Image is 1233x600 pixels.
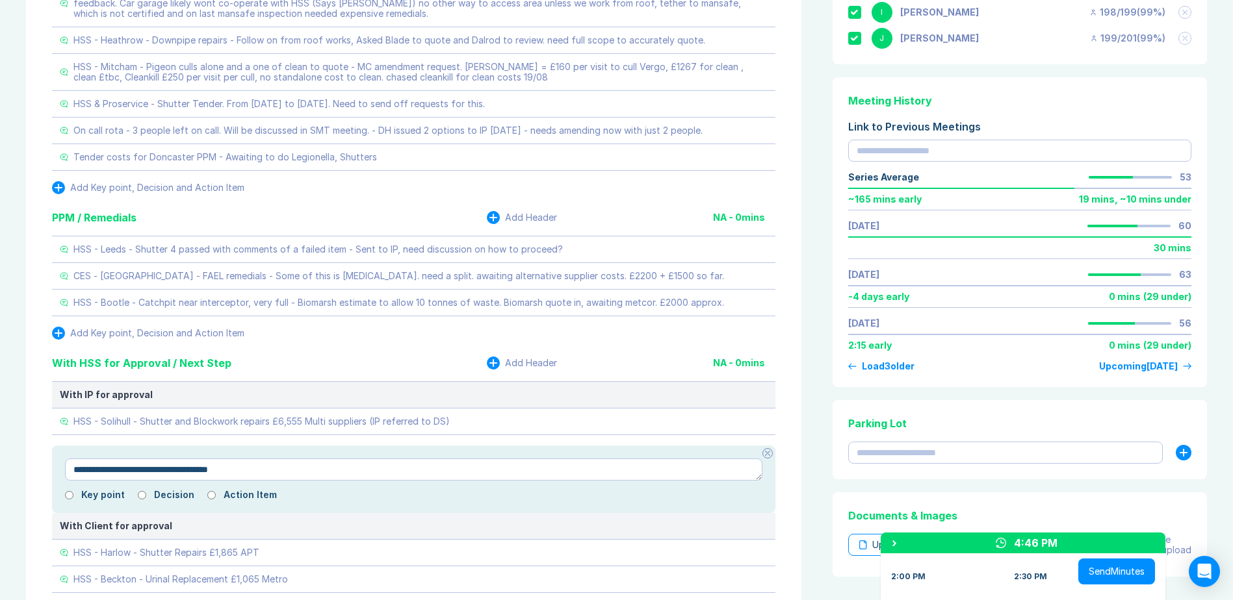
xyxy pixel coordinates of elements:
[872,28,892,49] div: J
[73,244,563,255] div: HSS - Leeds - Shutter 4 passed with comments of a failed item - Sent to IP, need discussion on ho...
[1179,318,1191,329] div: 56
[73,62,768,82] div: HSS - Mitcham - Pigeon culls alone and a one of clean to quote - MC amendment request. [PERSON_NA...
[848,119,1191,134] div: Link to Previous Meetings
[73,416,450,427] div: HSS - Solihull - Shutter and Blockwork repairs £6,555 Multi suppliers (IP referred to DS)
[1189,556,1220,587] div: Open Intercom Messenger
[1154,243,1191,253] div: 30 mins
[848,534,943,556] div: Upload File(s)
[505,358,557,368] div: Add Header
[505,212,557,223] div: Add Header
[848,221,879,231] a: [DATE]
[1079,194,1191,205] div: 19 mins , ~ 10 mins under
[81,490,125,500] label: Key point
[1014,571,1047,582] div: 2:30 PM
[862,361,915,371] div: Load 3 older
[848,172,919,182] div: Series Average
[1099,361,1191,371] a: Upcoming[DATE]
[52,181,244,194] button: Add Key point, Decision and Action Item
[224,490,277,500] label: Action Item
[848,194,922,205] div: ~ 165 mins early
[73,547,259,558] div: HSS - Harlow - Shutter Repairs £1,865 APT
[1180,172,1191,182] div: 53
[73,152,377,162] div: Tender costs for Doncaster PPM - Awaiting to do Legionella, Shutters
[1089,7,1165,18] div: 198 / 199 ( 99 %)
[52,210,136,225] div: PPM / Remedials
[73,35,705,45] div: HSS - Heathrow - Downpipe repairs - Follow on from roof works, Asked Blade to quote and Dalrod to...
[1109,340,1141,351] div: 0 mins
[1014,535,1058,551] div: 4:46 PM
[1179,269,1191,280] div: 63
[848,93,1191,108] div: Meeting History
[60,521,768,531] div: With Client for approval
[872,2,892,23] div: I
[900,33,979,44] div: Jonny Welbourn
[1090,33,1165,44] div: 199 / 201 ( 99 %)
[848,340,892,351] div: 2:15 early
[70,328,244,338] div: Add Key point, Decision and Action Item
[154,490,194,500] label: Decision
[73,297,724,308] div: HSS - Bootle - Catchpit near interceptor, very full - Biomarsh estimate to allow 10 tonnes of was...
[713,358,775,368] div: NA - 0 mins
[1143,340,1191,351] div: ( 29 under )
[73,271,724,281] div: CES - [GEOGRAPHIC_DATA] - FAEL remedials - Some of this is [MEDICAL_DATA]. need a split. awaiting...
[891,571,926,582] div: 2:00 PM
[1078,558,1155,584] button: SendMinutes
[73,574,288,584] div: HSS - Beckton - Urinal Replacement £1,065 Metro
[848,269,879,280] a: [DATE]
[848,318,879,329] a: [DATE]
[848,292,909,302] div: -4 days early
[1099,361,1178,371] div: Upcoming [DATE]
[1143,292,1191,302] div: ( 29 under )
[848,416,1191,431] div: Parking Lot
[848,361,915,371] button: Load3older
[487,356,557,369] button: Add Header
[1109,292,1141,302] div: 0 mins
[73,125,703,136] div: On call rota - 3 people left on call. Will be discussed in SMT meeting. - DH issued 2 options to ...
[848,508,1191,523] div: Documents & Images
[70,182,244,193] div: Add Key point, Decision and Action Item
[73,99,485,109] div: HSS & Proservice - Shutter Tender. From [DATE] to [DATE]. Need to send off requests for this.
[1178,221,1191,231] div: 60
[52,327,244,340] button: Add Key point, Decision and Action Item
[900,7,979,18] div: Iain Parnell
[487,211,557,224] button: Add Header
[52,355,231,371] div: With HSS for Approval / Next Step
[713,212,775,223] div: NA - 0 mins
[60,390,768,400] div: With IP for approval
